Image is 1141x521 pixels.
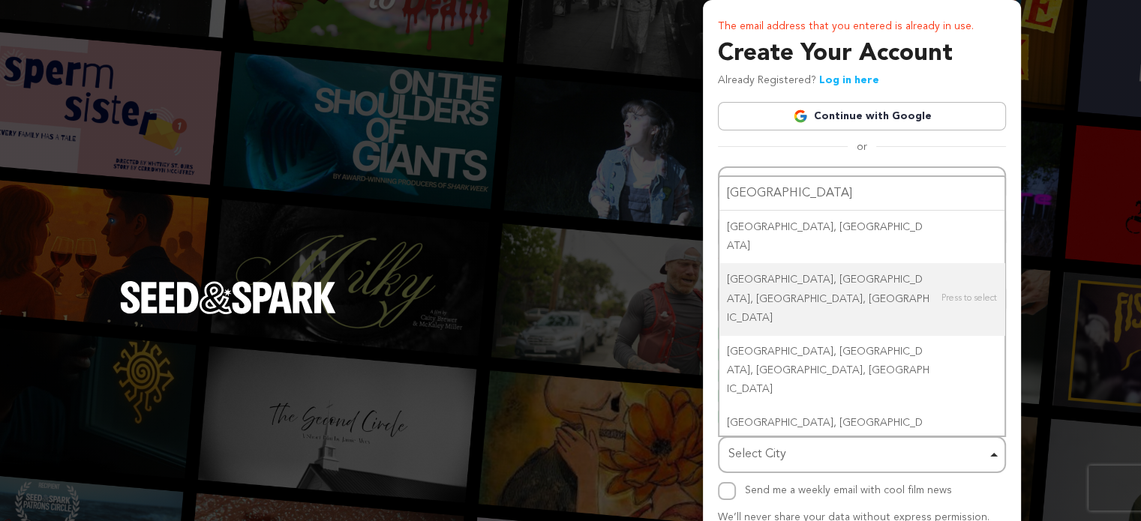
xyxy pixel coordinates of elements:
div: [GEOGRAPHIC_DATA], [GEOGRAPHIC_DATA], [GEOGRAPHIC_DATA], [GEOGRAPHIC_DATA] [719,263,1004,335]
p: The email address that you entered is already in use. [718,18,1006,36]
h3: Create Your Account [718,36,1006,72]
span: or [848,139,876,154]
div: [GEOGRAPHIC_DATA], [GEOGRAPHIC_DATA], [GEOGRAPHIC_DATA], [GEOGRAPHIC_DATA] [719,335,1004,407]
a: Log in here [819,75,879,85]
a: Seed&Spark Homepage [120,281,336,344]
div: [GEOGRAPHIC_DATA], [GEOGRAPHIC_DATA] [719,211,1004,263]
input: Select City [719,177,1004,211]
input: Name [718,166,1006,205]
p: Already Registered? [718,72,879,90]
img: Seed&Spark Logo [120,281,336,314]
div: Select City [728,444,986,466]
a: Continue with Google [718,102,1006,130]
div: [GEOGRAPHIC_DATA], [GEOGRAPHIC_DATA], [GEOGRAPHIC_DATA], [GEOGRAPHIC_DATA] [719,406,1004,478]
img: Google logo [793,109,808,124]
label: Send me a weekly email with cool film news [745,485,952,496]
